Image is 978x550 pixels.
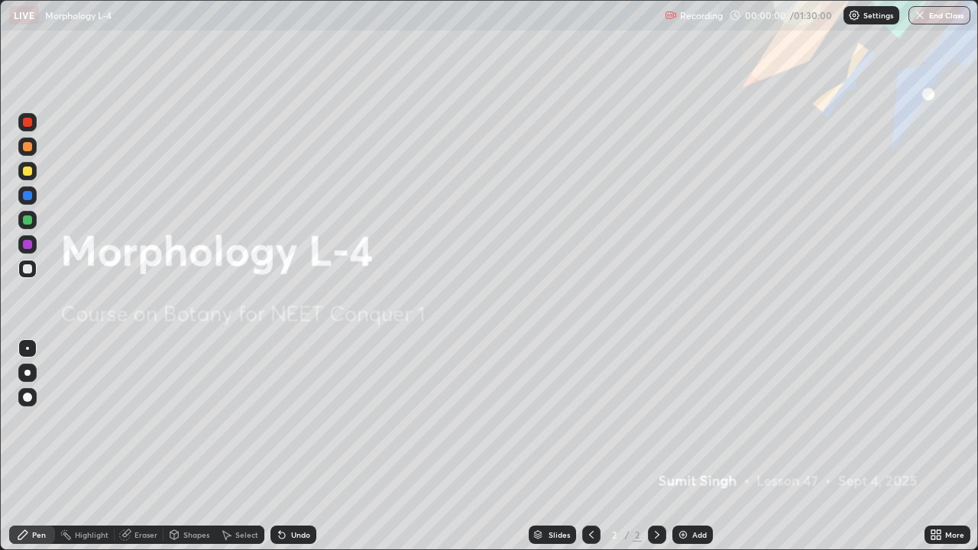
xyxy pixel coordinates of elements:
div: 2 [633,528,642,542]
img: end-class-cross [914,9,926,21]
img: add-slide-button [677,529,689,541]
p: Recording [680,10,723,21]
div: 2 [607,530,622,539]
button: End Class [908,6,970,24]
div: Eraser [134,531,157,539]
div: Add [692,531,707,539]
div: Shapes [183,531,209,539]
div: More [945,531,964,539]
div: Highlight [75,531,108,539]
div: Undo [291,531,310,539]
div: Slides [549,531,570,539]
p: Settings [863,11,893,19]
img: class-settings-icons [848,9,860,21]
p: LIVE [14,9,34,21]
p: Morphology L-4 [45,9,112,21]
div: Select [235,531,258,539]
img: recording.375f2c34.svg [665,9,677,21]
div: / [625,530,630,539]
div: Pen [32,531,46,539]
